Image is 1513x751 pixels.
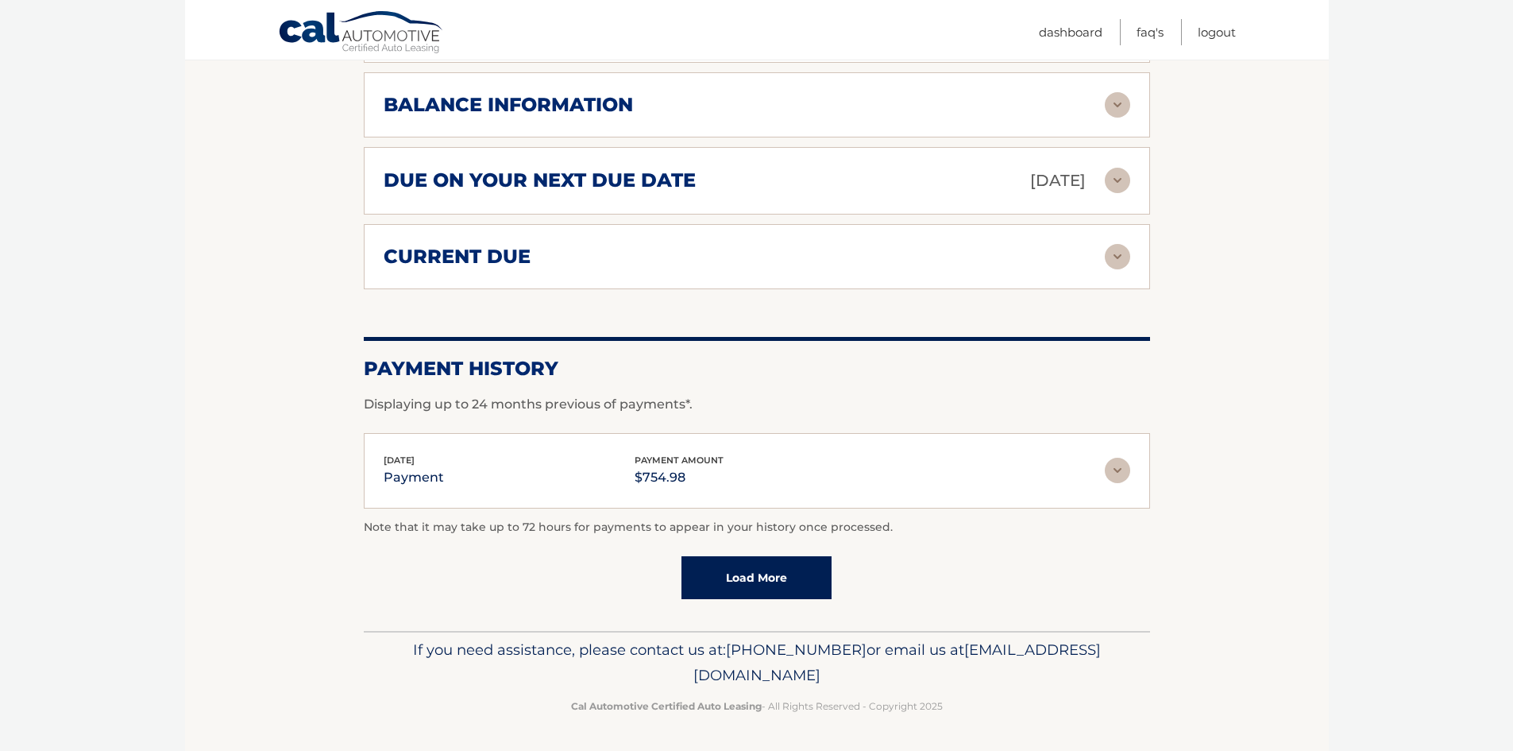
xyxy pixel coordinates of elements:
img: accordion-rest.svg [1105,92,1130,118]
a: Logout [1198,19,1236,45]
h2: current due [384,245,531,269]
span: [DATE] [384,455,415,466]
span: [PHONE_NUMBER] [726,641,867,659]
strong: Cal Automotive Certified Auto Leasing [571,700,762,712]
p: If you need assistance, please contact us at: or email us at [374,637,1140,688]
a: Dashboard [1039,19,1102,45]
h2: balance information [384,93,633,117]
img: accordion-rest.svg [1105,244,1130,269]
img: accordion-rest.svg [1105,458,1130,483]
p: [DATE] [1030,167,1086,195]
p: Displaying up to 24 months previous of payments*. [364,395,1150,414]
p: payment [384,466,444,489]
p: Note that it may take up to 72 hours for payments to appear in your history once processed. [364,518,1150,537]
h2: Payment History [364,357,1150,381]
span: payment amount [635,455,724,466]
p: - All Rights Reserved - Copyright 2025 [374,698,1140,714]
h2: due on your next due date [384,168,696,192]
img: accordion-rest.svg [1105,168,1130,193]
a: FAQ's [1137,19,1164,45]
p: $754.98 [635,466,724,489]
a: Load More [681,556,832,599]
a: Cal Automotive [278,10,445,56]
